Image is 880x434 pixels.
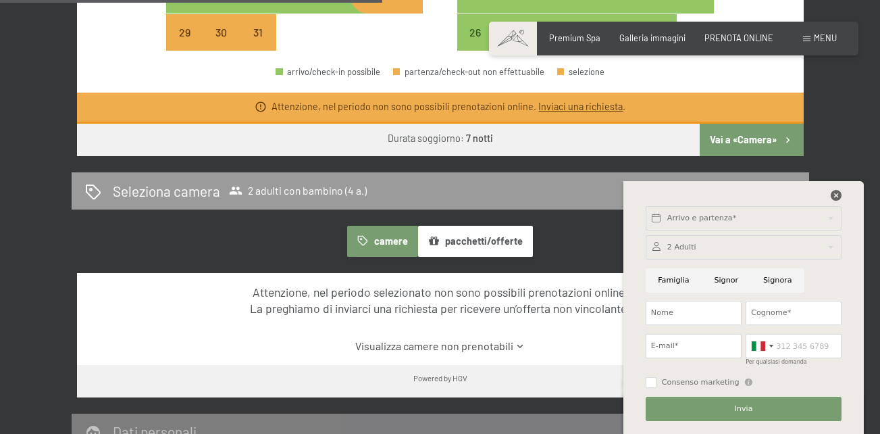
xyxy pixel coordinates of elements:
[640,14,677,51] div: arrivo/check-in possibile
[388,132,493,145] div: Durata soggiorno:
[393,68,544,76] div: partenza/check-out non effettuabile
[166,14,203,51] div: arrivo/check-in non effettuabile
[704,32,773,43] a: PRENOTA ONLINE
[746,359,807,365] label: Per qualsiasi domanda
[700,124,803,156] button: Vai a «Camera»
[530,14,567,51] div: Wed Jan 28 2026
[413,372,467,383] div: Powered by HGV
[271,100,625,114] div: Attenzione, nel periodo non sono possibili prenotazioni online. .
[459,27,492,61] div: 26
[229,184,367,197] span: 2 adulti con bambino (4 a.)
[113,181,220,201] h2: Seleziona camera
[276,68,380,76] div: arrivo/check-in possibile
[746,334,842,358] input: 312 345 6789
[646,397,842,421] button: Invia
[466,132,493,144] b: 7 notti
[567,14,604,51] div: arrivo/check-in possibile
[557,68,604,76] div: selezione
[99,284,781,317] div: Attenzione, nel periodo selezionato non sono possibili prenotazioni online. La preghiamo di invia...
[567,14,604,51] div: Thu Jan 29 2026
[418,226,533,257] button: pacchetti/offerte
[240,14,276,51] div: arrivo/check-in non effettuabile
[604,14,640,51] div: Fri Jan 30 2026
[457,14,494,51] div: Mon Jan 26 2026
[205,27,238,61] div: 30
[735,404,753,414] span: Invia
[530,14,567,51] div: arrivo/check-in possibile
[619,32,685,43] a: Galleria immagini
[640,14,677,51] div: Sat Jan 31 2026
[494,14,530,51] div: arrivo/check-in possibile
[662,377,740,388] span: Consenso marketing
[347,226,417,257] button: camere
[203,14,240,51] div: arrivo/check-in non effettuabile
[99,339,781,354] a: Visualizza camere non prenotabili
[241,27,275,61] div: 31
[746,335,777,358] div: Italy (Italia): +39
[167,27,201,61] div: 29
[166,14,203,51] div: Mon Dec 29 2025
[203,14,240,51] div: Tue Dec 30 2025
[538,101,623,112] a: Inviaci una richiesta
[240,14,276,51] div: Wed Dec 31 2025
[604,14,640,51] div: arrivo/check-in possibile
[494,14,530,51] div: Tue Jan 27 2026
[549,32,600,43] a: Premium Spa
[814,32,837,43] span: Menu
[457,14,494,51] div: arrivo/check-in possibile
